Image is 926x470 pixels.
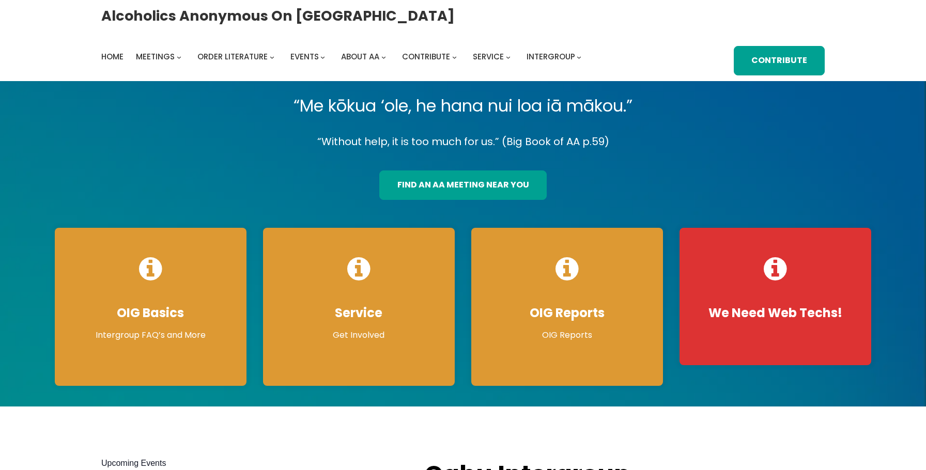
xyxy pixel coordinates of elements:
button: Service submenu [506,55,511,59]
p: OIG Reports [482,329,653,341]
span: About AA [341,51,379,62]
span: Order Literature [197,51,268,62]
a: Intergroup [527,50,575,64]
a: Contribute [402,50,450,64]
p: Get Involved [273,329,444,341]
span: Intergroup [527,51,575,62]
span: Contribute [402,51,450,62]
a: Home [101,50,124,64]
a: Events [290,50,319,64]
a: Service [473,50,504,64]
a: find an aa meeting near you [379,170,546,200]
span: Home [101,51,124,62]
span: Meetings [136,51,175,62]
button: Events submenu [320,55,325,59]
button: Order Literature submenu [270,55,274,59]
span: Events [290,51,319,62]
button: Contribute submenu [452,55,457,59]
span: Service [473,51,504,62]
p: “Me kōkua ‘ole, he hana nui loa iā mākou.” [47,91,880,120]
button: Meetings submenu [177,55,181,59]
p: “Without help, it is too much for us.” (Big Book of AA p.59) [47,133,880,151]
h4: OIG Reports [482,305,653,321]
a: Contribute [734,46,825,75]
h4: OIG Basics [65,305,236,321]
h4: Service [273,305,444,321]
p: Intergroup FAQ’s and More [65,329,236,341]
button: About AA submenu [381,55,386,59]
a: About AA [341,50,379,64]
nav: Intergroup [101,50,585,64]
a: Alcoholics Anonymous on [GEOGRAPHIC_DATA] [101,4,455,28]
button: Intergroup submenu [577,55,581,59]
a: Meetings [136,50,175,64]
h4: We Need Web Techs! [690,305,861,321]
h2: Upcoming Events [101,457,404,469]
